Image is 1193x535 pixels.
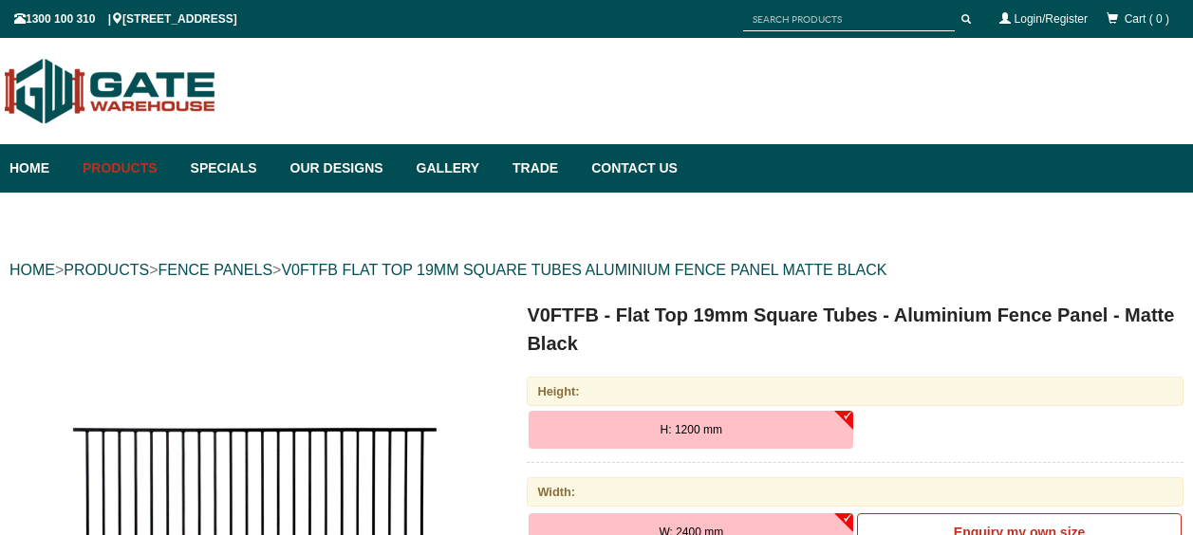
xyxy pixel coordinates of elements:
[661,423,722,436] span: H: 1200 mm
[9,240,1184,301] div: > > >
[158,262,272,278] a: FENCE PANELS
[281,144,407,193] a: Our Designs
[9,262,55,278] a: HOME
[73,144,181,193] a: Products
[64,262,149,278] a: PRODUCTS
[1015,12,1088,26] a: Login/Register
[582,144,678,193] a: Contact Us
[527,377,1184,406] div: Height:
[9,144,73,193] a: Home
[281,262,886,278] a: V0FTFB FLAT TOP 19MM SQUARE TUBES ALUMINIUM FENCE PANEL MATTE BLACK
[14,12,237,26] span: 1300 100 310 | [STREET_ADDRESS]
[407,144,503,193] a: Gallery
[1125,12,1169,26] span: Cart ( 0 )
[181,144,281,193] a: Specials
[529,411,853,449] button: H: 1200 mm
[527,301,1184,358] h1: V0FTFB - Flat Top 19mm Square Tubes - Aluminium Fence Panel - Matte Black
[503,144,582,193] a: Trade
[527,477,1184,507] div: Width:
[743,8,955,31] input: SEARCH PRODUCTS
